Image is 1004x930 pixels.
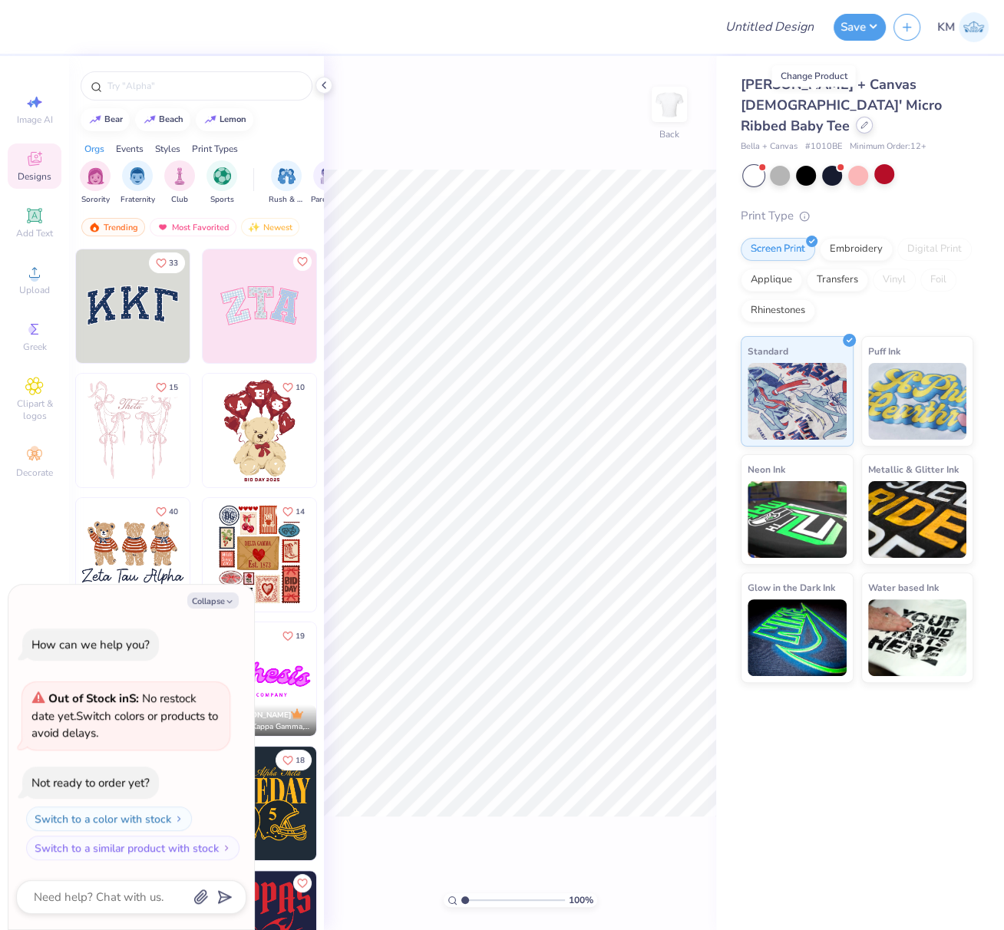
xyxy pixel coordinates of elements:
button: Like [293,874,312,892]
input: Try "Alpha" [106,78,302,94]
img: 9980f5e8-e6a1-4b4a-8839-2b0e9349023c [203,249,316,363]
button: filter button [206,160,237,206]
button: Like [293,252,312,271]
img: b0e5e834-c177-467b-9309-b33acdc40f03 [316,498,430,612]
img: most_fav.gif [157,222,169,232]
span: KM [937,18,955,36]
div: bear [104,115,123,124]
span: Image AI [17,114,53,126]
div: Applique [741,269,802,292]
span: [PERSON_NAME] + Canvas [DEMOGRAPHIC_DATA]' Micro Ribbed Baby Tee [741,75,942,135]
img: 2b704b5a-84f6-4980-8295-53d958423ff9 [316,747,430,860]
img: e74243e0-e378-47aa-a400-bc6bcb25063a [316,374,430,487]
div: Print Types [192,142,238,156]
img: Switch to a similar product with stock [222,843,231,852]
span: 19 [296,632,305,640]
img: 5ee11766-d822-42f5-ad4e-763472bf8dcf [316,249,430,363]
span: Puff Ink [868,343,900,359]
div: Embroidery [820,238,893,261]
div: Foil [920,269,956,292]
span: # 1010BE [805,140,842,153]
img: d12c9beb-9502-45c7-ae94-40b97fdd6040 [190,498,303,612]
button: Like [276,750,312,770]
button: Like [276,501,312,522]
span: Minimum Order: 12 + [850,140,926,153]
img: trending.gif [88,222,101,232]
span: Standard [748,343,788,359]
span: 33 [169,259,178,267]
button: Save [834,14,886,41]
span: Decorate [16,467,53,479]
img: e5c25cba-9be7-456f-8dc7-97e2284da968 [203,622,316,736]
span: Neon Ink [748,461,785,477]
div: How can we help you? [31,637,150,652]
span: Switch colors or products to avoid delays. [31,691,218,740]
img: d12a98c7-f0f7-4345-bf3a-b9f1b718b86e [190,374,303,487]
span: Water based Ink [868,579,939,595]
div: filter for Fraternity [121,160,155,206]
button: Like [276,377,312,397]
button: filter button [164,160,195,206]
span: 10 [296,384,305,391]
img: Sports Image [213,167,231,185]
div: beach [159,115,183,124]
img: edfb13fc-0e43-44eb-bea2-bf7fc0dd67f9 [190,249,303,363]
div: Trending [81,218,145,236]
span: 15 [169,384,178,391]
div: Orgs [84,142,104,156]
img: 3b9aba4f-e317-4aa7-a679-c95a879539bd [76,249,190,363]
button: bear [81,108,130,131]
img: Katrina Mae Mijares [959,12,989,42]
div: filter for Club [164,160,195,206]
span: Metallic & Glitter Ink [868,461,959,477]
button: filter button [269,160,304,206]
img: trend_line.gif [144,115,156,124]
button: Like [149,501,185,522]
img: Parent's Weekend Image [320,167,338,185]
div: Styles [155,142,180,156]
span: No restock date yet. [31,691,197,724]
img: 83dda5b0-2158-48ca-832c-f6b4ef4c4536 [76,374,190,487]
button: Like [149,252,185,273]
span: Clipart & logos [8,397,61,422]
img: Club Image [171,167,188,185]
span: Upload [19,284,50,296]
div: filter for Rush & Bid [269,160,304,206]
span: Greek [23,341,47,353]
div: Change Product [771,65,855,87]
img: a3be6b59-b000-4a72-aad0-0c575b892a6b [76,498,190,612]
div: Digital Print [897,238,972,261]
img: Neon Ink [748,481,847,558]
img: Glow in the Dark Ink [748,599,847,676]
img: Fraternity Image [129,167,146,185]
span: Parent's Weekend [311,194,346,206]
div: lemon [220,115,246,124]
button: beach [135,108,190,131]
img: 587403a7-0594-4a7f-b2bd-0ca67a3ff8dd [203,374,316,487]
img: trend_line.gif [89,115,101,124]
button: filter button [121,160,155,206]
span: 40 [169,508,178,516]
img: topCreatorCrown.gif [291,707,303,720]
img: Puff Ink [868,363,967,440]
span: 14 [296,508,305,516]
button: filter button [311,160,346,206]
img: b8819b5f-dd70-42f8-b218-32dd770f7b03 [203,747,316,860]
img: Sorority Image [87,167,104,185]
div: Not ready to order yet? [31,775,150,790]
button: filter button [80,160,111,206]
div: Newest [241,218,299,236]
img: Standard [748,363,847,440]
button: Like [276,625,312,646]
div: Screen Print [741,238,815,261]
div: filter for Sports [206,160,237,206]
div: filter for Parent's Weekend [311,160,346,206]
img: Metallic & Glitter Ink [868,481,967,558]
img: Back [654,89,685,120]
span: Kappa Kappa Gamma, [GEOGRAPHIC_DATA][US_STATE] [227,721,310,733]
div: Most Favorited [150,218,236,236]
img: Water based Ink [868,599,967,676]
span: Rush & Bid [269,194,304,206]
img: Newest.gif [248,222,260,232]
div: Events [116,142,144,156]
